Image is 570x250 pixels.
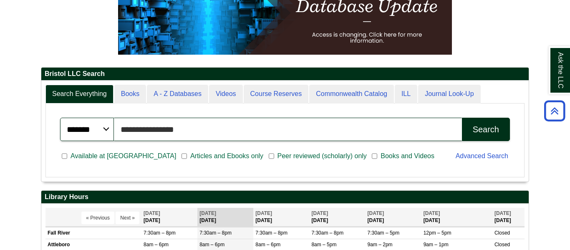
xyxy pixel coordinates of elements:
th: [DATE] [197,208,253,227]
th: [DATE] [492,208,525,227]
span: 7:30am – 8pm [311,230,343,236]
span: 7:30am – 8pm [144,230,176,236]
span: [DATE] [494,210,511,216]
input: Books and Videos [372,152,377,160]
input: Articles and Ebooks only [182,152,187,160]
span: 8am – 6pm [144,242,169,247]
span: [DATE] [144,210,160,216]
th: [DATE] [141,208,197,227]
span: Available at [GEOGRAPHIC_DATA] [67,151,179,161]
a: Videos [209,85,243,104]
span: [DATE] [368,210,384,216]
span: 8am – 6pm [255,242,280,247]
a: Books [114,85,146,104]
th: [DATE] [309,208,365,227]
span: Articles and Ebooks only [187,151,267,161]
input: Available at [GEOGRAPHIC_DATA] [62,152,67,160]
span: Closed [494,242,510,247]
a: Commonwealth Catalog [309,85,394,104]
th: [DATE] [366,208,421,227]
a: ILL [395,85,417,104]
span: [DATE] [255,210,272,216]
span: 9am – 2pm [368,242,393,247]
input: Peer reviewed (scholarly) only [269,152,274,160]
th: [DATE] [253,208,309,227]
span: 8am – 6pm [199,242,224,247]
span: Peer reviewed (scholarly) only [274,151,370,161]
td: Fall River [45,227,141,239]
button: « Previous [81,212,114,224]
a: Course Reserves [244,85,309,104]
a: Advanced Search [456,152,508,159]
span: [DATE] [424,210,440,216]
span: 7:30am – 8pm [199,230,232,236]
div: Search [473,125,499,134]
span: Closed [494,230,510,236]
button: Search [462,118,510,141]
span: 12pm – 5pm [424,230,451,236]
span: 9am – 1pm [424,242,449,247]
h2: Bristol LLC Search [41,68,529,81]
a: Search Everything [45,85,113,104]
span: 7:30am – 8pm [255,230,288,236]
a: Journal Look-Up [418,85,480,104]
span: [DATE] [199,210,216,216]
a: A - Z Databases [147,85,208,104]
span: 7:30am – 5pm [368,230,400,236]
h2: Library Hours [41,191,529,204]
span: 8am – 5pm [311,242,336,247]
span: [DATE] [311,210,328,216]
button: Next » [116,212,139,224]
a: Back to Top [541,105,568,116]
span: Books and Videos [377,151,438,161]
th: [DATE] [421,208,492,227]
